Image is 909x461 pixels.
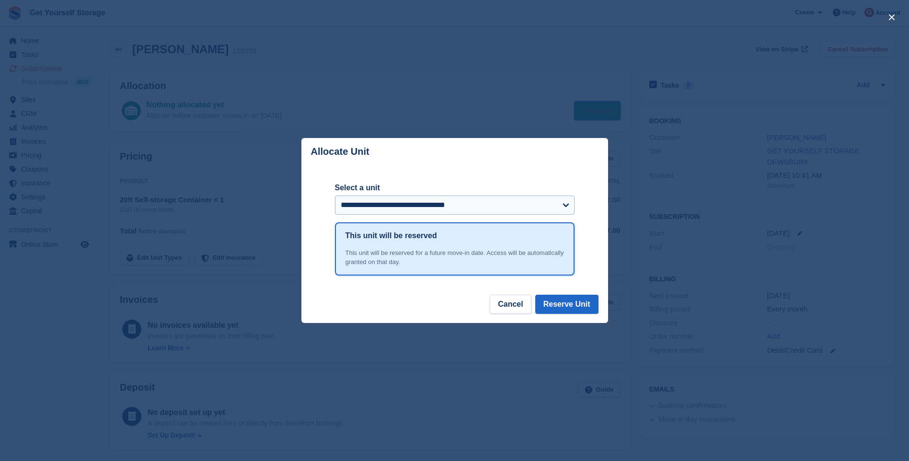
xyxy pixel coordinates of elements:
[345,248,564,267] div: This unit will be reserved for a future move-in date. Access will be automatically granted on tha...
[335,182,575,194] label: Select a unit
[311,146,369,157] p: Allocate Unit
[535,295,598,314] button: Reserve Unit
[490,295,531,314] button: Cancel
[884,10,899,25] button: close
[345,230,437,242] h1: This unit will be reserved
